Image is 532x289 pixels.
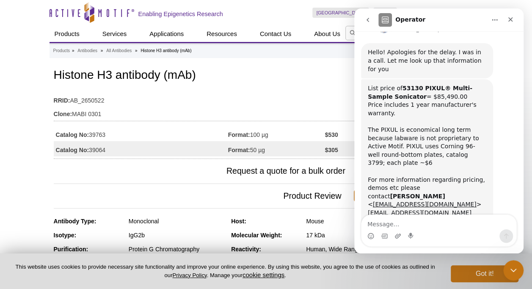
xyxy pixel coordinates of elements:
strong: Isotype: [54,232,77,239]
a: Resources [201,26,242,42]
div: The PIXUL is economical long term because labware is not proprietary to Active Motif. PIXUL uses ... [14,117,132,159]
a: Antibodies [77,47,97,55]
iframe: Intercom live chat [503,260,524,281]
div: 17 kDa [306,231,402,239]
button: Emoji picker [13,224,20,231]
a: All Antibodies [106,47,132,55]
p: This website uses cookies to provide necessary site functionality and improve your online experie... [14,263,437,279]
a: Products [50,26,85,42]
li: | [419,8,421,18]
a: Products [53,47,70,55]
div: Monoclonal [129,217,225,225]
button: Got it! [451,265,518,282]
strong: Format: [228,131,250,139]
a: [EMAIL_ADDRESS][DOMAIN_NAME] [19,192,122,199]
td: 39064 [54,141,228,156]
a: Applications [144,26,189,42]
a: Services [97,26,132,42]
div: List price of53130 PIXUL® Multi-Sample Sonicator= $85,490.00Price includes 1 year manufacturer's ... [7,71,139,231]
div: Protein G Chromatography [129,245,225,253]
strong: Clone: [54,110,72,118]
a: Privacy Policy [172,272,207,278]
td: 39763 [54,126,228,141]
strong: Antibody Type: [54,218,96,225]
strong: Host: [231,218,246,225]
strong: Format: [228,146,250,154]
div: IgG2b [129,231,225,239]
strong: RRID: [54,97,70,104]
strong: $530 [325,131,338,139]
strong: Catalog No: [56,131,89,139]
li: (0 items) [449,8,483,18]
li: Histone H3 antibody (mAb) [141,48,191,53]
button: Upload attachment [40,224,47,231]
a: Contact Us [255,26,296,42]
div: Human, Wide Range Predicted [306,245,402,253]
span: Request a quote for a bulk order [54,165,358,177]
div: Marc says… [7,71,163,249]
strong: Molecular Weight: [231,232,282,239]
a: [GEOGRAPHIC_DATA] [312,8,369,18]
a: [EMAIL_ADDRESS][DOMAIN_NAME] [14,201,117,208]
td: 100 µg [228,126,325,141]
button: Start recording [54,224,61,231]
input: Keyword, Cat. No. [345,26,483,40]
td: AB_2650522 [54,92,402,105]
strong: Reactivity: [231,246,261,253]
h2: Enabling Epigenetics Research [138,10,223,18]
div: List price of = $85,490.00 Price includes 1 year manufacturer's warranty. ​ [14,76,132,117]
button: cookie settings [243,271,284,278]
li: » [135,48,138,53]
div: For more information regarding pricing, demos etc please contact < > ​ [14,159,132,225]
td: 50 µg [228,141,325,156]
b: 53130 PIXUL® Multi-Sample Sonicator [14,76,118,92]
td: MABI 0301 [54,105,402,119]
strong: Catalog No: [56,146,89,154]
a: About Us [309,26,345,42]
button: Gif picker [27,224,33,231]
div: Mouse [306,217,402,225]
li: » [72,48,74,53]
b: [PERSON_NAME] [36,184,91,191]
strong: Purification: [54,246,88,253]
li: » [101,48,103,53]
button: Send a message… [145,221,159,234]
iframe: Intercom live chat [354,8,524,253]
strong: $305 [325,146,338,154]
textarea: Message… [7,206,162,221]
h1: Histone H3 antibody (mAb) [54,69,402,83]
a: English [373,8,397,18]
span: Product Review [54,190,354,202]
